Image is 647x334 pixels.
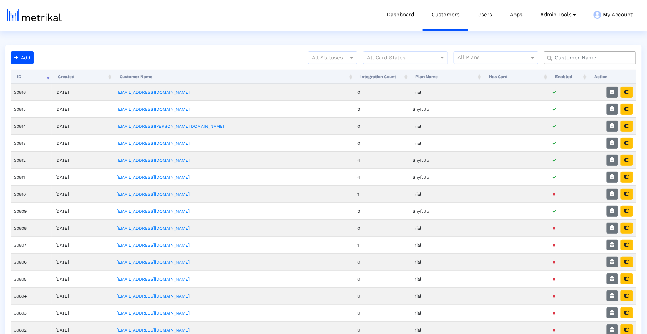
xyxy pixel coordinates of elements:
[52,117,113,134] td: [DATE]
[117,175,190,180] a: [EMAIL_ADDRESS][DOMAIN_NAME]
[594,11,601,19] img: my-account-menu-icon.png
[117,328,190,333] a: [EMAIL_ADDRESS][DOMAIN_NAME]
[457,53,531,63] input: All Plans
[117,226,190,231] a: [EMAIL_ADDRESS][DOMAIN_NAME]
[354,70,409,84] th: Integration Count: activate to sort column ascending
[549,70,588,84] th: Enabled: activate to sort column ascending
[354,219,409,236] td: 0
[117,243,190,248] a: [EMAIL_ADDRESS][DOMAIN_NAME]
[409,168,483,185] td: ShyftUp
[483,70,549,84] th: Has Card: activate to sort column ascending
[117,294,190,299] a: [EMAIL_ADDRESS][DOMAIN_NAME]
[354,185,409,202] td: 1
[11,100,52,117] td: 30815
[588,70,636,84] th: Action
[354,287,409,304] td: 0
[11,304,52,321] td: 30803
[409,70,483,84] th: Plan Name: activate to sort column ascending
[52,84,113,100] td: [DATE]
[409,219,483,236] td: Trial
[11,202,52,219] td: 30809
[52,236,113,253] td: [DATE]
[117,158,190,163] a: [EMAIL_ADDRESS][DOMAIN_NAME]
[52,287,113,304] td: [DATE]
[117,277,190,282] a: [EMAIL_ADDRESS][DOMAIN_NAME]
[52,151,113,168] td: [DATE]
[52,70,113,84] th: Created: activate to sort column ascending
[52,185,113,202] td: [DATE]
[409,202,483,219] td: ShyftUp
[117,107,190,112] a: [EMAIL_ADDRESS][DOMAIN_NAME]
[117,192,190,197] a: [EMAIL_ADDRESS][DOMAIN_NAME]
[117,311,190,316] a: [EMAIL_ADDRESS][DOMAIN_NAME]
[409,304,483,321] td: Trial
[354,100,409,117] td: 3
[52,304,113,321] td: [DATE]
[367,53,431,63] input: All Card States
[113,70,354,84] th: Customer Name: activate to sort column ascending
[409,134,483,151] td: Trial
[52,219,113,236] td: [DATE]
[11,185,52,202] td: 30810
[354,168,409,185] td: 4
[354,134,409,151] td: 0
[354,202,409,219] td: 3
[354,84,409,100] td: 0
[11,84,52,100] td: 30816
[550,54,633,62] input: Customer Name
[52,270,113,287] td: [DATE]
[52,168,113,185] td: [DATE]
[409,253,483,270] td: Trial
[11,236,52,253] td: 30807
[11,287,52,304] td: 30804
[409,270,483,287] td: Trial
[354,304,409,321] td: 0
[117,124,224,129] a: [EMAIL_ADDRESS][PERSON_NAME][DOMAIN_NAME]
[354,151,409,168] td: 4
[11,51,34,64] button: Add
[7,9,62,21] img: metrical-logo-light.png
[117,209,190,214] a: [EMAIL_ADDRESS][DOMAIN_NAME]
[409,151,483,168] td: ShyftUp
[11,270,52,287] td: 30805
[409,117,483,134] td: Trial
[11,134,52,151] td: 30813
[409,287,483,304] td: Trial
[11,70,52,84] th: ID: activate to sort column ascending
[11,219,52,236] td: 30808
[52,134,113,151] td: [DATE]
[409,236,483,253] td: Trial
[11,151,52,168] td: 30812
[52,253,113,270] td: [DATE]
[11,168,52,185] td: 30811
[117,260,190,265] a: [EMAIL_ADDRESS][DOMAIN_NAME]
[52,202,113,219] td: [DATE]
[11,117,52,134] td: 30814
[409,100,483,117] td: ShyftUp
[52,100,113,117] td: [DATE]
[354,253,409,270] td: 0
[354,117,409,134] td: 0
[354,270,409,287] td: 0
[117,90,190,95] a: [EMAIL_ADDRESS][DOMAIN_NAME]
[354,236,409,253] td: 1
[117,141,190,146] a: [EMAIL_ADDRESS][DOMAIN_NAME]
[11,253,52,270] td: 30806
[409,185,483,202] td: Trial
[409,84,483,100] td: Trial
